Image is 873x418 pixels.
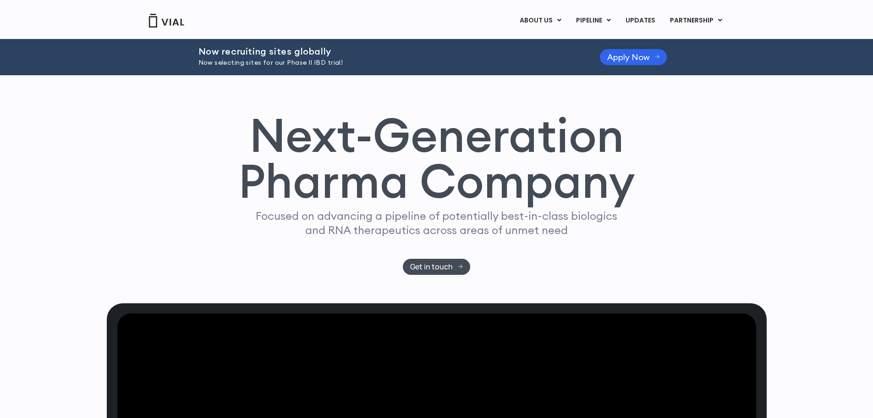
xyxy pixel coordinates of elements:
[600,49,667,65] a: Apply Now
[252,209,621,237] p: Focused on advancing a pipeline of potentially best-in-class biologics and RNA therapeutics acros...
[198,58,577,68] p: Now selecting sites for our Phase II IBD trial!
[148,14,185,28] img: Vial Logo
[607,54,650,61] span: Apply Now
[512,13,568,28] a: ABOUT USMenu Toggle
[238,112,635,205] h1: Next-Generation Pharma Company
[410,263,453,270] span: Get in touch
[618,13,662,28] a: UPDATES
[663,13,730,28] a: PARTNERSHIPMenu Toggle
[569,13,618,28] a: PIPELINEMenu Toggle
[198,46,577,56] h2: Now recruiting sites globally
[403,259,470,275] a: Get in touch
